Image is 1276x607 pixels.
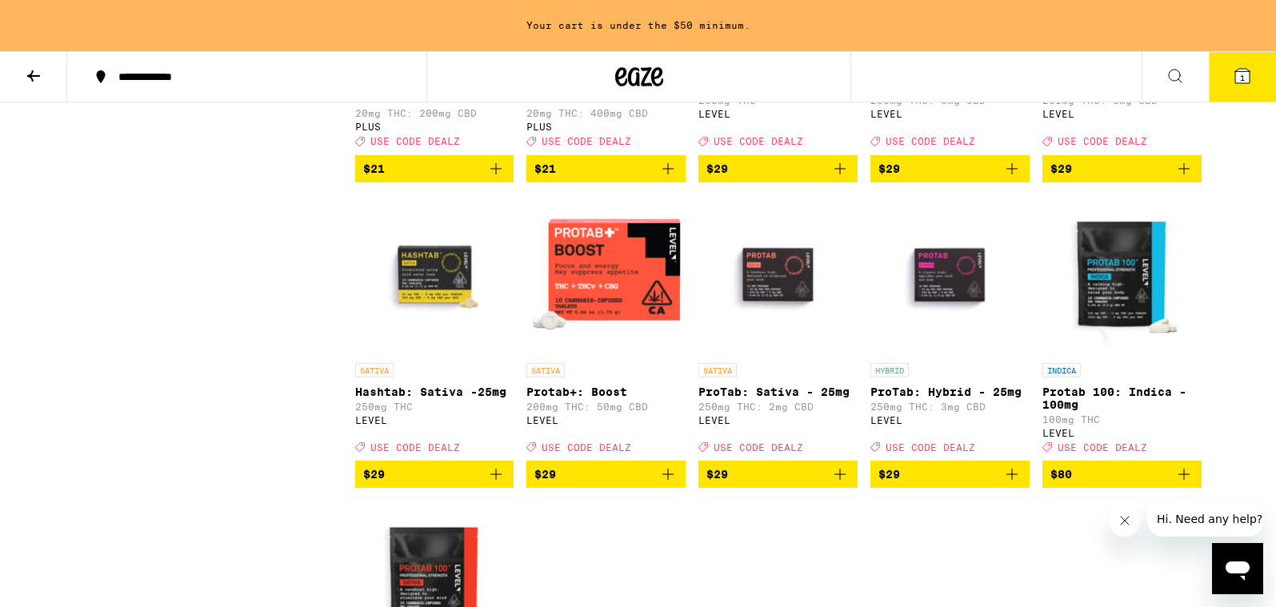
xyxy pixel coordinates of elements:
[870,461,1030,488] button: Add to bag
[1058,137,1147,147] span: USE CODE DEALZ
[1109,505,1141,537] iframe: Close message
[526,363,565,377] p: SATIVA
[355,401,514,412] p: 250mg THC
[706,162,728,175] span: $29
[698,415,858,425] div: LEVEL
[870,195,1030,461] a: Open page for ProTab: Hybrid - 25mg from LEVEL
[698,109,858,119] div: LEVEL
[363,468,385,481] span: $29
[363,162,385,175] span: $21
[526,415,686,425] div: LEVEL
[526,401,686,412] p: 200mg THC: 50mg CBD
[1042,461,1202,488] button: Add to bag
[542,442,631,453] span: USE CODE DEALZ
[370,137,460,147] span: USE CODE DEALZ
[1042,155,1202,182] button: Add to bag
[698,461,858,488] button: Add to bag
[542,137,631,147] span: USE CODE DEALZ
[698,155,858,182] button: Add to bag
[1240,73,1245,82] span: 1
[1042,109,1202,119] div: LEVEL
[355,385,514,398] p: Hashtab: Sativa -25mg
[526,195,686,355] img: LEVEL - Protab+: Boost
[355,108,514,118] p: 20mg THC: 200mg CBD
[355,155,514,182] button: Add to bag
[870,415,1030,425] div: LEVEL
[698,363,737,377] p: SATIVA
[1042,195,1202,355] img: LEVEL - Protab 100: Indica - 100mg
[870,401,1030,412] p: 250mg THC: 3mg CBD
[698,195,858,355] img: LEVEL - ProTab: Sativa - 25mg
[1058,442,1147,453] span: USE CODE DEALZ
[355,363,394,377] p: SATIVA
[714,442,803,453] span: USE CODE DEALZ
[1042,195,1202,461] a: Open page for Protab 100: Indica - 100mg from LEVEL
[1209,52,1276,102] button: 1
[886,442,975,453] span: USE CODE DEALZ
[355,461,514,488] button: Add to bag
[1042,363,1081,377] p: INDICA
[698,385,858,398] p: ProTab: Sativa - 25mg
[706,468,728,481] span: $29
[526,195,686,461] a: Open page for Protab+: Boost from LEVEL
[870,109,1030,119] div: LEVEL
[714,137,803,147] span: USE CODE DEALZ
[870,363,909,377] p: HYBRID
[526,108,686,118] p: 20mg THC: 400mg CBD
[526,461,686,488] button: Add to bag
[526,155,686,182] button: Add to bag
[370,442,460,453] span: USE CODE DEALZ
[534,162,556,175] span: $21
[870,195,1030,355] img: LEVEL - ProTab: Hybrid - 25mg
[526,385,686,398] p: Protab+: Boost
[870,385,1030,398] p: ProTab: Hybrid - 25mg
[1042,385,1202,411] p: Protab 100: Indica - 100mg
[1050,162,1072,175] span: $29
[1042,428,1202,438] div: LEVEL
[870,155,1030,182] button: Add to bag
[698,195,858,461] a: Open page for ProTab: Sativa - 25mg from LEVEL
[355,195,514,461] a: Open page for Hashtab: Sativa -25mg from LEVEL
[526,122,686,132] div: PLUS
[1050,468,1072,481] span: $80
[355,122,514,132] div: PLUS
[1147,501,1263,537] iframe: Message from company
[886,137,975,147] span: USE CODE DEALZ
[355,195,514,355] img: LEVEL - Hashtab: Sativa -25mg
[1042,414,1202,425] p: 100mg THC
[878,468,900,481] span: $29
[534,468,556,481] span: $29
[1212,543,1263,594] iframe: Button to launch messaging window
[698,401,858,412] p: 250mg THC: 2mg CBD
[878,162,900,175] span: $29
[355,415,514,425] div: LEVEL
